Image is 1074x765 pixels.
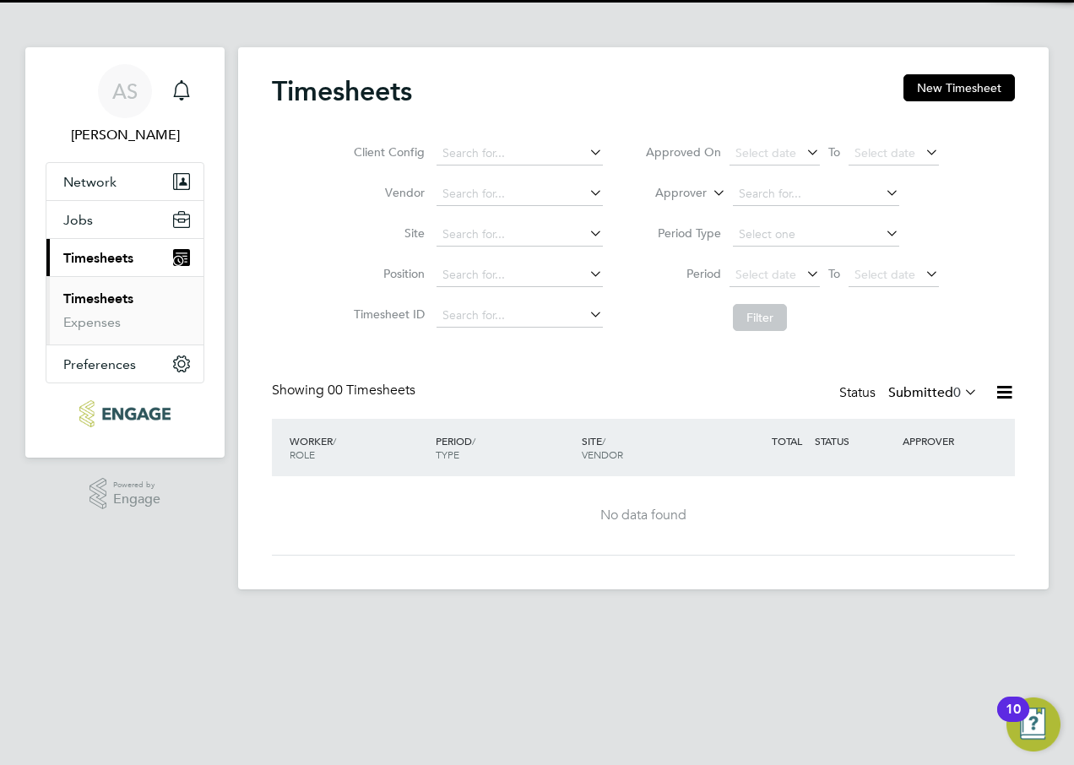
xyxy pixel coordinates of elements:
label: Vendor [349,185,425,200]
span: Select date [854,145,915,160]
span: Preferences [63,356,136,372]
span: ROLE [290,448,315,461]
span: 00 Timesheets [328,382,415,399]
input: Select one [733,223,899,247]
span: Aziza Said [46,125,204,145]
span: Select date [735,145,796,160]
div: PERIOD [431,426,578,469]
label: Site [349,225,425,241]
div: No data found [289,507,998,524]
span: Engage [113,492,160,507]
a: Go to home page [46,400,204,427]
label: Timesheet ID [349,307,425,322]
button: Timesheets [46,239,203,276]
button: Filter [733,304,787,331]
label: Client Config [349,144,425,160]
span: TOTAL [772,434,802,448]
label: Approved On [645,144,721,160]
button: Jobs [46,201,203,238]
span: To [823,263,845,285]
span: / [333,434,336,448]
input: Search for... [437,182,603,206]
div: SITE [578,426,724,469]
button: Preferences [46,345,203,382]
span: Network [63,174,117,190]
div: Status [839,382,981,405]
div: Timesheets [46,276,203,345]
input: Search for... [437,223,603,247]
label: Period [645,266,721,281]
div: APPROVER [898,426,986,456]
span: VENDOR [582,448,623,461]
label: Position [349,266,425,281]
span: Select date [854,267,915,282]
h2: Timesheets [272,74,412,108]
input: Search for... [733,182,899,206]
div: Showing [272,382,419,399]
span: To [823,141,845,163]
span: AS [112,80,138,102]
nav: Main navigation [25,47,225,458]
button: New Timesheet [903,74,1015,101]
button: Network [46,163,203,200]
label: Period Type [645,225,721,241]
a: Timesheets [63,290,133,307]
div: 10 [1006,709,1021,731]
input: Search for... [437,263,603,287]
span: Jobs [63,212,93,228]
img: ncclondon-logo-retina.png [79,400,170,427]
div: WORKER [285,426,431,469]
a: AS[PERSON_NAME] [46,64,204,145]
a: Expenses [63,314,121,330]
span: Powered by [113,478,160,492]
label: Submitted [888,384,978,401]
span: Select date [735,267,796,282]
span: Timesheets [63,250,133,266]
label: Approver [631,185,707,202]
span: 0 [953,384,961,401]
div: STATUS [811,426,898,456]
input: Search for... [437,142,603,165]
span: / [602,434,605,448]
button: Open Resource Center, 10 new notifications [1006,697,1060,751]
span: / [472,434,475,448]
a: Powered byEngage [89,478,161,510]
input: Search for... [437,304,603,328]
span: TYPE [436,448,459,461]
